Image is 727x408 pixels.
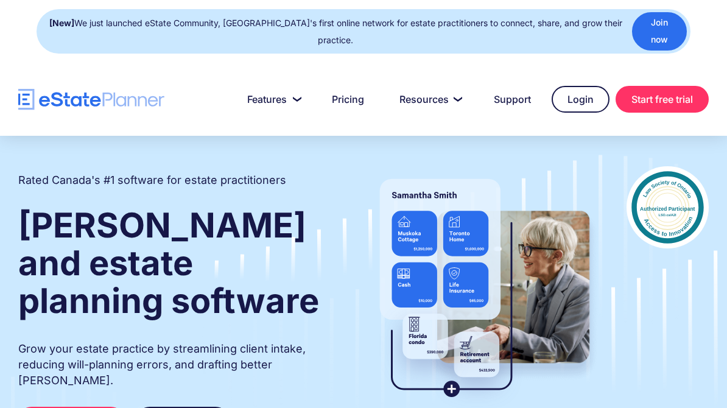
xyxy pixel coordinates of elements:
a: Pricing [317,87,379,111]
div: We just launched eState Community, [GEOGRAPHIC_DATA]'s first online network for estate practition... [49,15,623,49]
strong: [PERSON_NAME] and estate planning software [18,205,319,322]
a: Login [552,86,609,113]
a: Start free trial [616,86,709,113]
strong: [New] [49,18,74,28]
a: Features [233,87,311,111]
a: home [18,89,164,110]
p: Grow your estate practice by streamlining client intake, reducing will-planning errors, and draft... [18,341,343,389]
a: Join now [632,12,687,51]
a: Resources [385,87,473,111]
h2: Rated Canada's #1 software for estate practitioners [18,172,286,188]
a: Support [479,87,546,111]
